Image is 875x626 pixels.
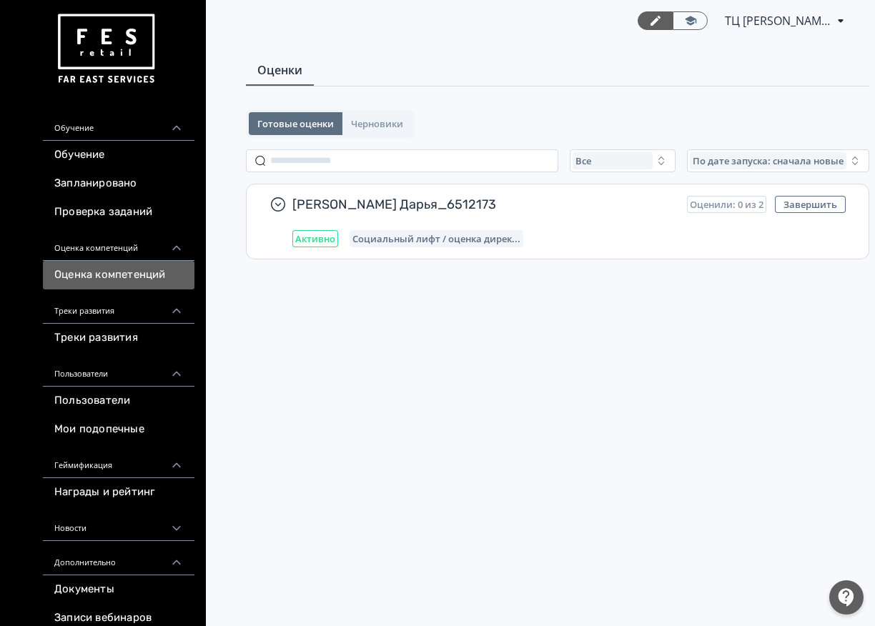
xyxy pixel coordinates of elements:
div: Дополнительно [43,541,194,575]
span: Готовые оценки [257,118,334,129]
span: Черновики [351,118,403,129]
span: По дате запуска: сначала новые [693,155,844,167]
button: Завершить [775,196,846,213]
a: Документы [43,575,194,604]
img: https://files.teachbase.ru/system/account/57463/logo/medium-936fc5084dd2c598f50a98b9cbe0469a.png [54,9,157,89]
div: Обучение [43,106,194,141]
button: Все [570,149,676,172]
span: Социальный лифт / оценка директора магазина [352,233,520,244]
a: Проверка заданий [43,198,194,227]
span: Оценили: 0 из 2 [690,199,763,210]
button: Черновики [342,112,412,135]
a: Пользователи [43,387,194,415]
a: Оценка компетенций [43,261,194,289]
a: Треки развития [43,324,194,352]
a: Обучение [43,141,194,169]
span: Активно [295,233,335,244]
button: По дате запуска: сначала новые [687,149,869,172]
div: Оценка компетенций [43,227,194,261]
div: Новости [43,507,194,541]
span: [PERSON_NAME] Дарья_6512173 [292,196,676,213]
div: Геймификация [43,444,194,478]
span: Оценки [257,61,302,79]
a: Переключиться в режим ученика [673,11,708,30]
div: Треки развития [43,289,194,324]
button: Готовые оценки [249,112,342,135]
a: Мои подопечные [43,415,194,444]
span: Все [575,155,591,167]
a: Награды и рейтинг [43,478,194,507]
div: Пользователи [43,352,194,387]
span: ТЦ Макси Тула CR 6512173 [725,12,832,29]
a: Запланировано [43,169,194,198]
